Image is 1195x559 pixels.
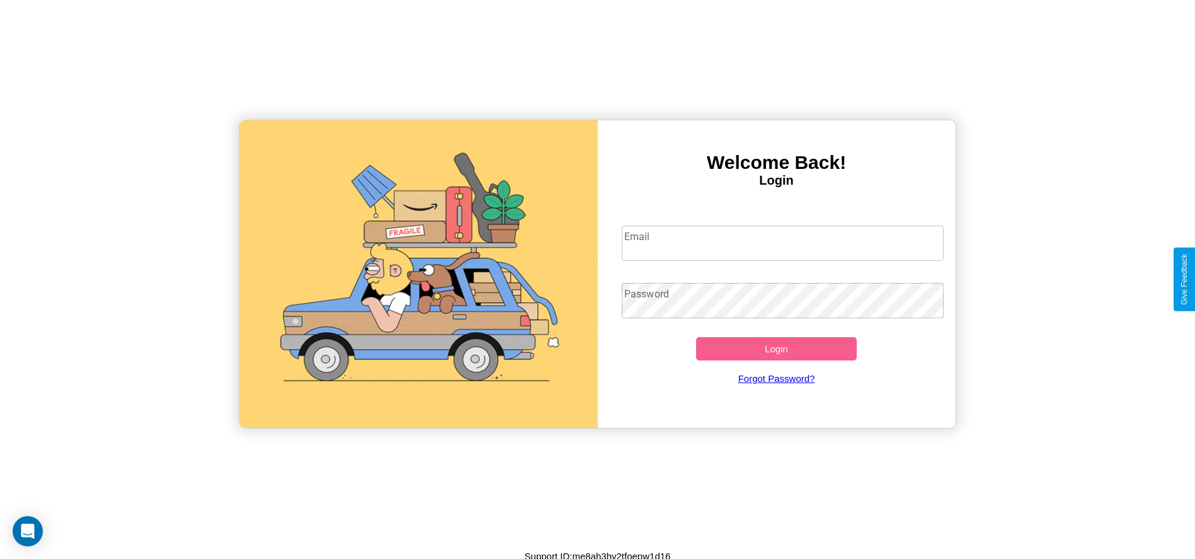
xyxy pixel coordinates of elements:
[239,120,597,428] img: gif
[13,516,43,546] div: Open Intercom Messenger
[615,360,937,396] a: Forgot Password?
[598,152,956,173] h3: Welcome Back!
[1180,254,1189,305] div: Give Feedback
[696,337,857,360] button: Login
[598,173,956,188] h4: Login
